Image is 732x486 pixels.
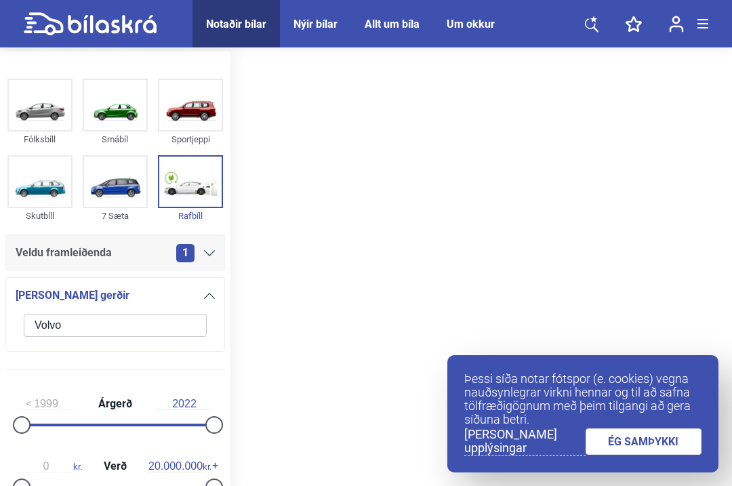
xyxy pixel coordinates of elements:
[16,243,112,262] span: Veldu framleiðenda
[586,428,702,455] a: ÉG SAMÞYKKI
[16,286,129,305] span: [PERSON_NAME] gerðir
[7,131,73,147] div: Fólksbíll
[464,428,586,455] a: [PERSON_NAME] upplýsingar
[95,399,136,409] span: Árgerð
[176,244,195,262] span: 1
[83,131,148,147] div: Smábíl
[148,460,211,472] span: kr.
[19,460,82,472] span: kr.
[7,208,73,224] div: Skutbíll
[100,461,130,472] span: Verð
[447,18,495,31] a: Um okkur
[83,208,148,224] div: 7 Sæta
[158,208,223,224] div: Rafbíll
[293,18,338,31] a: Nýir bílar
[365,18,420,31] a: Allt um bíla
[669,16,684,33] img: user-login.svg
[206,18,266,31] a: Notaðir bílar
[158,131,223,147] div: Sportjeppi
[464,372,701,426] p: Þessi síða notar fótspor (e. cookies) vegna nauðsynlegrar virkni hennar og til að safna tölfræðig...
